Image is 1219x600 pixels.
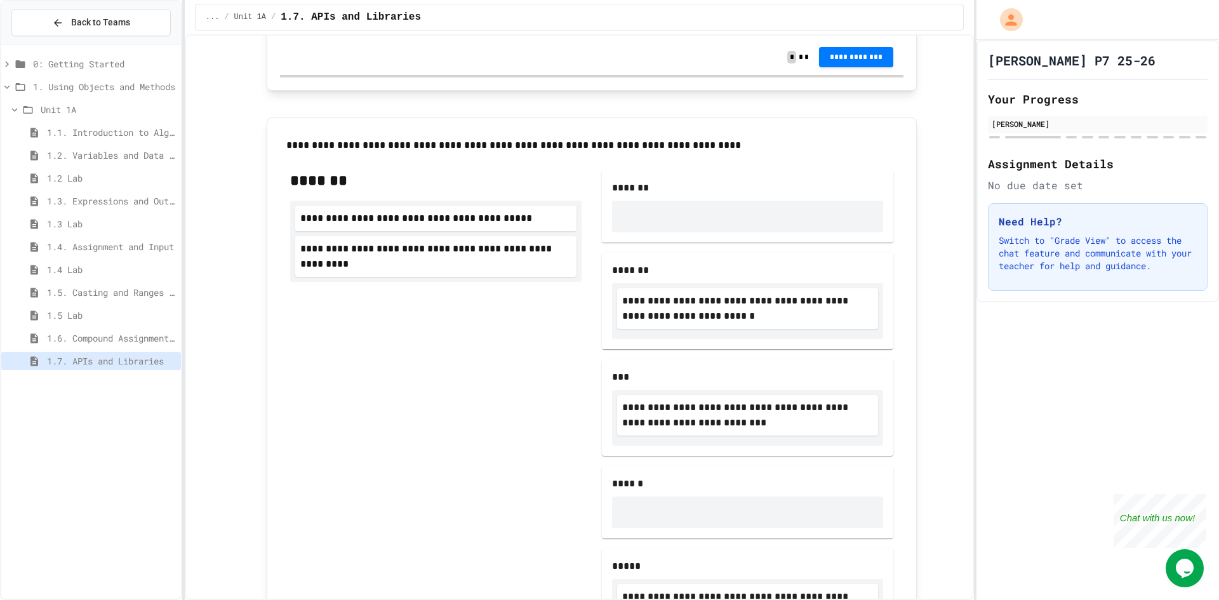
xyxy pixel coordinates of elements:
[47,194,176,208] span: 1.3. Expressions and Output [New]
[988,90,1208,108] h2: Your Progress
[999,214,1197,229] h3: Need Help?
[47,286,176,299] span: 1.5. Casting and Ranges of Values
[206,12,220,22] span: ...
[47,126,176,139] span: 1.1. Introduction to Algorithms, Programming, and Compilers
[41,103,176,116] span: Unit 1A
[47,217,176,230] span: 1.3 Lab
[11,9,171,36] button: Back to Teams
[224,12,229,22] span: /
[988,155,1208,173] h2: Assignment Details
[47,331,176,345] span: 1.6. Compound Assignment Operators
[988,178,1208,193] div: No due date set
[47,309,176,322] span: 1.5 Lab
[33,57,176,70] span: 0: Getting Started
[988,51,1156,69] h1: [PERSON_NAME] P7 25-26
[1166,549,1206,587] iframe: chat widget
[1114,494,1206,548] iframe: chat widget
[987,5,1026,34] div: My Account
[234,12,266,22] span: Unit 1A
[33,80,176,93] span: 1. Using Objects and Methods
[999,234,1197,272] p: Switch to "Grade View" to access the chat feature and communicate with your teacher for help and ...
[47,263,176,276] span: 1.4 Lab
[71,16,130,29] span: Back to Teams
[992,118,1204,130] div: [PERSON_NAME]
[271,12,276,22] span: /
[47,240,176,253] span: 1.4. Assignment and Input
[47,171,176,185] span: 1.2 Lab
[47,354,176,368] span: 1.7. APIs and Libraries
[47,149,176,162] span: 1.2. Variables and Data Types
[281,10,421,25] span: 1.7. APIs and Libraries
